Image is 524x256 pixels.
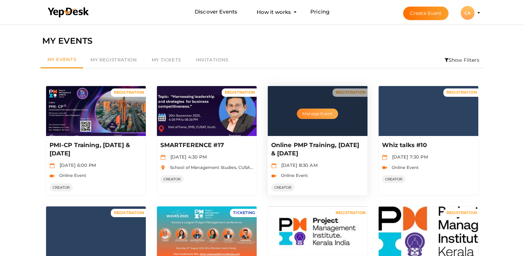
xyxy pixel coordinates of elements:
[160,141,251,150] p: SMARTFERENCE #17
[160,165,166,170] img: location.svg
[461,6,474,20] div: CA
[196,57,229,62] span: Invitations
[50,173,55,179] img: video-icon.svg
[90,57,137,62] span: My Registration
[271,184,295,191] span: CREATOR
[167,165,501,170] span: School of Management Studies, CUSAT, [GEOGRAPHIC_DATA], [GEOGRAPHIC_DATA], [GEOGRAPHIC_DATA], [GE...
[271,141,362,158] p: Online PMP Training, [DATE] & [DATE]
[160,155,166,160] img: calendar.svg
[388,165,419,170] span: Online Event
[277,173,308,178] span: Online Event
[382,165,387,170] img: video-icon.svg
[461,10,474,16] profile-pic: CA
[188,52,236,68] a: Invitations
[42,34,482,48] div: MY EVENTS
[278,162,318,168] span: [DATE] 8:30 AM
[382,141,473,150] p: Whiz talks #10
[440,52,484,68] li: Show Filters
[297,109,338,119] button: Manage Event
[403,7,449,20] button: Create Event
[50,141,141,158] p: PMI-CP Training, [DATE] & [DATE]
[167,154,207,160] span: [DATE] 4:30 PM
[255,6,293,18] button: How it works
[144,52,188,68] a: My Tickets
[382,175,406,183] span: CREATOR
[271,173,276,179] img: video-icon.svg
[47,57,77,62] span: My Events
[50,163,55,168] img: calendar.svg
[160,175,184,183] span: CREATOR
[152,57,181,62] span: My Tickets
[50,184,73,191] span: CREATOR
[389,154,428,160] span: [DATE] 7:30 PM
[41,52,83,68] a: My Events
[310,6,329,18] a: Pricing
[56,173,87,178] span: Online Event
[195,6,237,18] a: Discover Events
[83,52,144,68] a: My Registration
[56,162,96,168] span: [DATE] 6:00 PM
[459,6,477,20] button: CA
[271,163,276,168] img: calendar.svg
[382,155,387,160] img: calendar.svg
